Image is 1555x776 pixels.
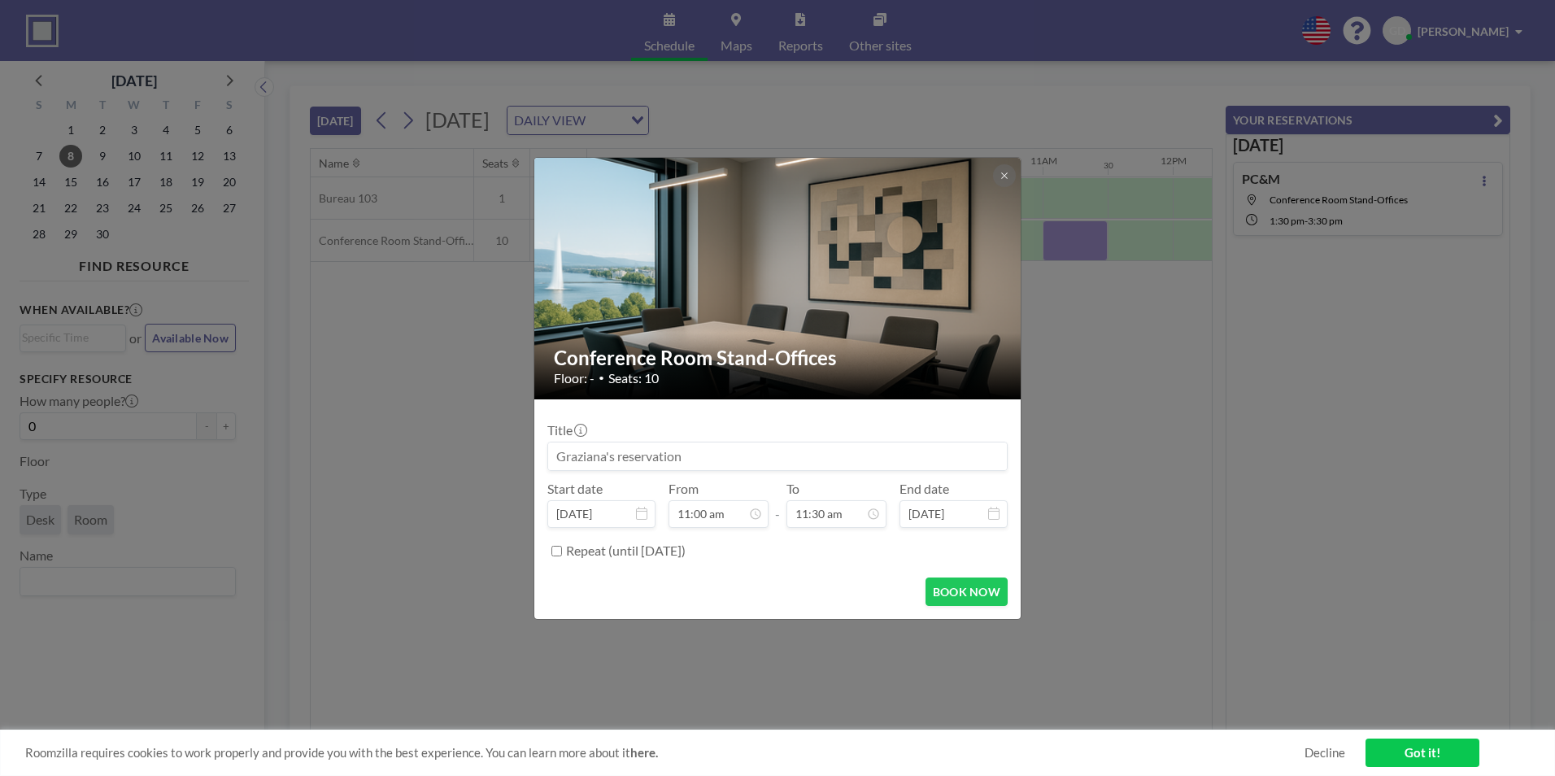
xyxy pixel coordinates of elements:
h2: Conference Room Stand-Offices [554,346,1003,370]
a: here. [630,745,658,760]
a: Got it! [1366,739,1479,767]
span: • [599,372,604,384]
label: Start date [547,481,603,497]
span: Floor: - [554,370,595,386]
span: - [775,486,780,522]
label: To [786,481,799,497]
label: Repeat (until [DATE]) [566,543,686,559]
label: From [669,481,699,497]
a: Decline [1305,745,1345,761]
input: Graziana's reservation [548,442,1007,470]
label: Title [547,422,586,438]
span: Roomzilla requires cookies to work properly and provide you with the best experience. You can lea... [25,745,1305,761]
button: BOOK NOW [926,578,1008,606]
img: 537.png [534,116,1022,441]
span: Seats: 10 [608,370,659,386]
label: End date [899,481,949,497]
